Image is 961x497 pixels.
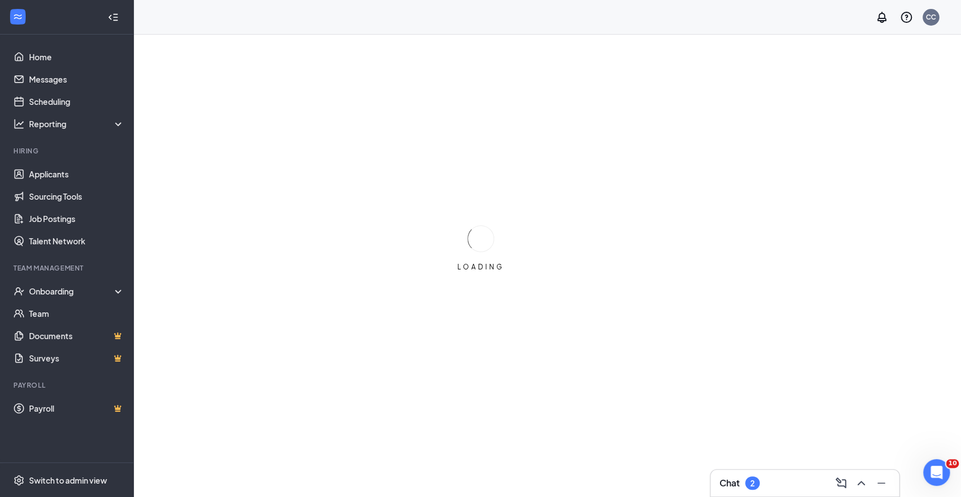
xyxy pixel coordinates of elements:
a: Scheduling [29,90,124,113]
svg: ChevronUp [854,476,868,490]
button: ComposeMessage [832,474,850,492]
h3: Chat [719,477,740,489]
button: ChevronUp [852,474,870,492]
div: Payroll [13,380,122,390]
div: CC [926,12,936,22]
div: Team Management [13,263,122,273]
iframe: Intercom live chat [923,459,950,486]
svg: Notifications [875,11,888,24]
div: Hiring [13,146,122,156]
a: Job Postings [29,208,124,230]
svg: Settings [13,475,25,486]
svg: Collapse [108,12,119,23]
svg: ComposeMessage [834,476,848,490]
a: Team [29,302,124,325]
div: Onboarding [29,286,115,297]
svg: Minimize [875,476,888,490]
a: Applicants [29,163,124,185]
div: Reporting [29,118,125,129]
a: DocumentsCrown [29,325,124,347]
a: Sourcing Tools [29,185,124,208]
a: SurveysCrown [29,347,124,369]
div: LOADING [453,262,509,272]
a: PayrollCrown [29,397,124,419]
svg: WorkstreamLogo [12,11,23,22]
a: Talent Network [29,230,124,252]
svg: Analysis [13,118,25,129]
span: 10 [946,459,959,468]
a: Messages [29,68,124,90]
svg: QuestionInfo [900,11,913,24]
a: Home [29,46,124,68]
div: 2 [750,479,755,488]
div: Switch to admin view [29,475,107,486]
button: Minimize [872,474,890,492]
svg: UserCheck [13,286,25,297]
